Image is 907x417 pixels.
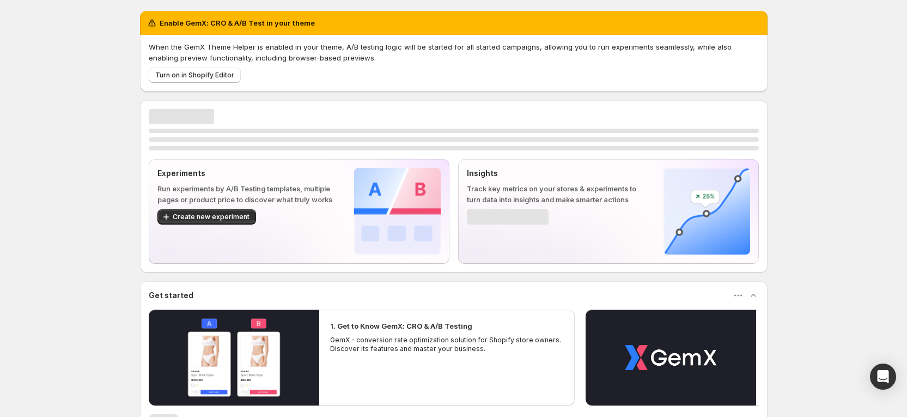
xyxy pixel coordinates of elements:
[173,213,249,221] span: Create new experiment
[663,168,750,255] img: Insights
[467,183,646,205] p: Track key metrics on your stores & experiments to turn data into insights and make smarter actions
[157,183,337,205] p: Run experiments by A/B Testing templates, multiple pages or product price to discover what truly ...
[160,17,315,28] h2: Enable GemX: CRO & A/B Test in your theme
[870,364,896,390] div: Open Intercom Messenger
[157,209,256,225] button: Create new experiment
[149,310,319,406] button: Play video
[157,168,337,179] p: Experiments
[586,310,756,406] button: Play video
[155,71,234,80] span: Turn on in Shopify Editor
[149,41,759,63] p: When the GemX Theme Helper is enabled in your theme, A/B testing logic will be started for all st...
[330,321,472,331] h2: 1. Get to Know GemX: CRO & A/B Testing
[467,168,646,179] p: Insights
[149,290,193,301] h3: Get started
[354,168,441,255] img: Experiments
[330,336,564,353] p: GemX - conversion rate optimization solution for Shopify store owners. Discover its features and ...
[149,68,241,83] button: Turn on in Shopify Editor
